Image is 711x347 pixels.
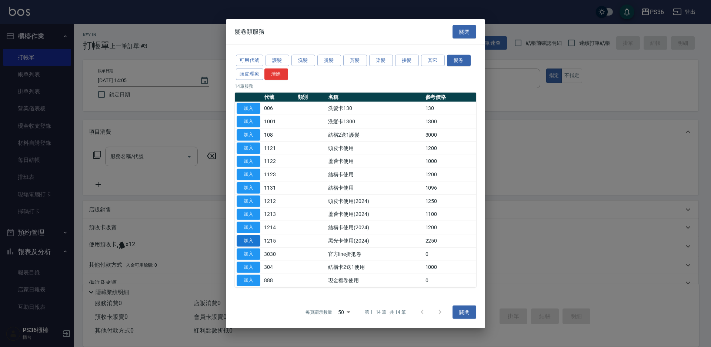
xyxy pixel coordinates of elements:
button: 關閉 [453,306,476,319]
button: 可用代號 [236,55,263,66]
p: 每頁顯示數量 [306,309,332,316]
button: 加入 [237,261,260,273]
td: 結構卡使用(2024) [326,221,424,234]
div: 50 [335,302,353,322]
button: 接髮 [395,55,419,66]
td: 0 [424,274,477,287]
td: 1123 [262,168,296,181]
td: 130 [424,102,477,115]
th: 名稱 [326,92,424,102]
button: 加入 [237,156,260,167]
td: 官方line折抵卷 [326,247,424,261]
button: 護髮 [266,55,289,66]
td: 蘆薈卡使用(2024) [326,208,424,221]
button: 其它 [421,55,445,66]
p: 第 1–14 筆 共 14 筆 [365,309,406,316]
button: 加入 [237,222,260,233]
span: 髮卷類服務 [235,28,264,35]
p: 14 筆服務 [235,83,476,89]
td: 304 [262,261,296,274]
td: 1001 [262,115,296,128]
td: 1215 [262,234,296,247]
td: 3030 [262,247,296,261]
td: 結構2送1護髮 [326,128,424,141]
td: 1096 [424,181,477,194]
button: 加入 [237,235,260,247]
button: 加入 [237,195,260,207]
td: 0 [424,247,477,261]
td: 1121 [262,141,296,155]
button: 關閉 [453,25,476,39]
td: 1214 [262,221,296,234]
td: 1200 [424,168,477,181]
button: 加入 [237,103,260,114]
td: 1300 [424,115,477,128]
td: 1212 [262,194,296,208]
td: 3000 [424,128,477,141]
button: 燙髮 [317,55,341,66]
td: 蘆薈卡使用 [326,155,424,168]
th: 代號 [262,92,296,102]
td: 1200 [424,221,477,234]
td: 黑光卡使用(2024) [326,234,424,247]
td: 888 [262,274,296,287]
td: 洗髮卡1300 [326,115,424,128]
td: 1000 [424,261,477,274]
button: 洗髮 [291,55,315,66]
td: 1100 [424,208,477,221]
button: 髮卷 [447,55,471,66]
button: 加入 [237,275,260,286]
button: 染髮 [369,55,393,66]
button: 頭皮理療 [236,68,263,80]
td: 108 [262,128,296,141]
th: 類別 [296,92,326,102]
button: 加入 [237,142,260,154]
td: 1200 [424,141,477,155]
td: 1122 [262,155,296,168]
td: 1131 [262,181,296,194]
th: 參考價格 [424,92,477,102]
td: 結構卡使用 [326,181,424,194]
button: 加入 [237,116,260,127]
td: 頭皮卡使用(2024) [326,194,424,208]
button: 加入 [237,182,260,194]
td: 1250 [424,194,477,208]
button: 剪髮 [343,55,367,66]
button: 加入 [237,129,260,141]
td: 2250 [424,234,477,247]
button: 清除 [264,68,288,80]
td: 006 [262,102,296,115]
td: 結構卡使用 [326,168,424,181]
td: 現金禮卷使用 [326,274,424,287]
td: 1000 [424,155,477,168]
button: 加入 [237,248,260,260]
button: 加入 [237,208,260,220]
td: 結構卡2送1使用 [326,261,424,274]
button: 加入 [237,169,260,180]
td: 洗髮卡130 [326,102,424,115]
td: 頭皮卡使用 [326,141,424,155]
td: 1213 [262,208,296,221]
